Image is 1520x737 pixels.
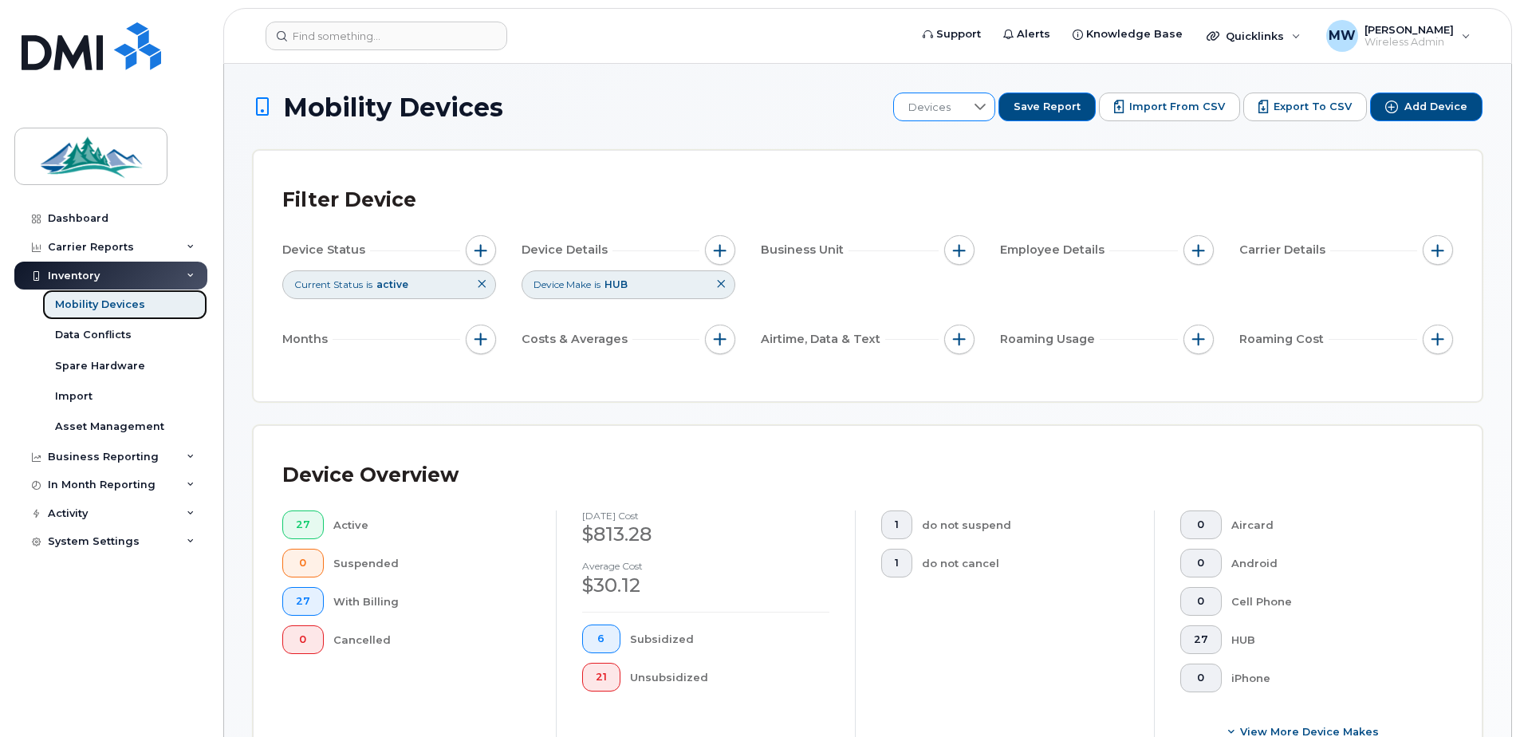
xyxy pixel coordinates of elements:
[282,455,459,496] div: Device Overview
[1274,100,1352,114] span: Export to CSV
[1231,625,1428,654] div: HUB
[1099,93,1240,121] button: Import from CSV
[1243,93,1367,121] button: Export to CSV
[1239,242,1330,258] span: Carrier Details
[998,93,1096,121] button: Save Report
[366,278,372,291] span: is
[1231,664,1428,692] div: iPhone
[1404,100,1467,114] span: Add Device
[282,331,333,348] span: Months
[296,557,310,569] span: 0
[282,242,370,258] span: Device Status
[895,557,899,569] span: 1
[1180,625,1222,654] button: 27
[761,331,885,348] span: Airtime, Data & Text
[283,93,503,121] span: Mobility Devices
[282,549,324,577] button: 0
[333,510,531,539] div: Active
[1180,510,1222,539] button: 0
[333,587,531,616] div: With Billing
[1231,510,1428,539] div: Aircard
[594,278,601,291] span: is
[296,595,310,608] span: 27
[522,242,612,258] span: Device Details
[333,625,531,654] div: Cancelled
[333,549,531,577] div: Suspended
[282,510,324,539] button: 27
[895,518,899,531] span: 1
[376,278,408,290] span: active
[582,663,620,692] button: 21
[922,510,1129,539] div: do not suspend
[1370,93,1483,121] button: Add Device
[522,331,632,348] span: Costs & Averages
[294,278,363,291] span: Current Status
[582,510,829,521] h4: [DATE] cost
[296,633,310,646] span: 0
[582,572,829,599] div: $30.12
[596,671,607,684] span: 21
[922,549,1129,577] div: do not cancel
[582,521,829,548] div: $813.28
[881,510,912,539] button: 1
[1000,331,1100,348] span: Roaming Usage
[1194,633,1208,646] span: 27
[1180,549,1222,577] button: 0
[604,278,628,290] span: HUB
[894,93,965,122] span: Devices
[1194,672,1208,684] span: 0
[1194,557,1208,569] span: 0
[1014,100,1081,114] span: Save Report
[282,587,324,616] button: 27
[1239,331,1329,348] span: Roaming Cost
[630,663,830,692] div: Unsubsidized
[534,278,591,291] span: Device Make
[1000,242,1109,258] span: Employee Details
[881,549,912,577] button: 1
[582,561,829,571] h4: Average cost
[282,625,324,654] button: 0
[296,518,310,531] span: 27
[1180,664,1222,692] button: 0
[596,633,607,645] span: 6
[582,625,620,653] button: 6
[1194,518,1208,531] span: 0
[630,625,830,653] div: Subsidized
[1180,587,1222,616] button: 0
[1231,587,1428,616] div: Cell Phone
[282,179,416,221] div: Filter Device
[761,242,849,258] span: Business Unit
[1194,595,1208,608] span: 0
[1129,100,1225,114] span: Import from CSV
[1231,549,1428,577] div: Android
